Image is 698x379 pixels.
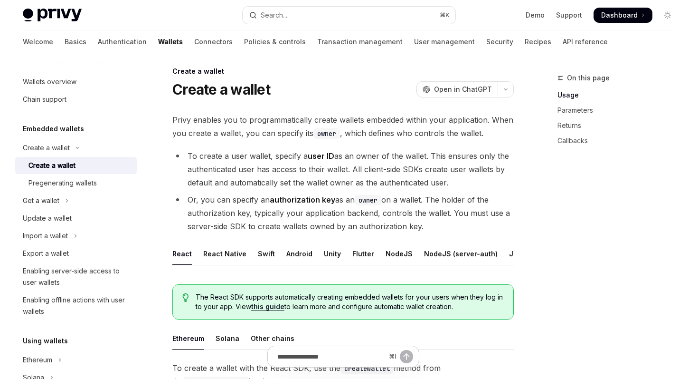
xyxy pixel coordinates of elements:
[258,243,275,265] div: Swift
[23,213,72,224] div: Update a wallet
[261,10,287,21] div: Search...
[400,350,413,363] button: Send message
[23,142,70,154] div: Create a wallet
[65,30,86,53] a: Basics
[563,30,608,53] a: API reference
[15,175,137,192] a: Pregenerating wallets
[594,8,652,23] a: Dashboard
[486,30,513,53] a: Security
[15,192,137,209] button: Toggle Get a wallet section
[414,30,475,53] a: User management
[172,327,204,350] div: Ethereum
[440,11,450,19] span: ⌘ K
[251,302,284,311] a: this guide
[23,195,59,206] div: Get a wallet
[557,87,683,103] a: Usage
[317,30,403,53] a: Transaction management
[172,243,192,265] div: React
[172,193,514,233] li: Or, you can specify an as an on a wallet. The holder of the authorization key, typically your app...
[15,351,137,369] button: Toggle Ethereum section
[525,30,551,53] a: Recipes
[203,243,246,265] div: React Native
[557,118,683,133] a: Returns
[15,91,137,108] a: Chain support
[23,94,66,105] div: Chain support
[158,30,183,53] a: Wallets
[557,133,683,148] a: Callbacks
[434,85,492,94] span: Open in ChatGPT
[526,10,545,20] a: Demo
[15,262,137,291] a: Enabling server-side access to user wallets
[15,139,137,156] button: Toggle Create a wallet section
[172,67,514,76] div: Create a wallet
[15,227,137,244] button: Toggle Import a wallet section
[196,292,504,311] span: The React SDK supports automatically creating embedded wallets for your users when they log in to...
[172,149,514,189] li: To create a user wallet, specify a as an owner of the wallet. This ensures only the authenticated...
[15,292,137,320] a: Enabling offline actions with user wallets
[194,30,233,53] a: Connectors
[270,195,335,204] strong: authorization key
[355,195,381,205] code: owner
[23,294,131,317] div: Enabling offline actions with user wallets
[324,243,341,265] div: Unity
[286,243,312,265] div: Android
[28,177,97,189] div: Pregenerating wallets
[15,157,137,174] a: Create a wallet
[172,113,514,140] span: Privy enables you to programmatically create wallets embedded within your application. When you c...
[23,76,76,87] div: Wallets overview
[23,123,84,135] h5: Embedded wallets
[98,30,147,53] a: Authentication
[277,346,385,367] input: Ask a question...
[567,72,610,84] span: On this page
[23,354,52,366] div: Ethereum
[386,243,413,265] div: NodeJS
[23,265,131,288] div: Enabling server-side access to user wallets
[23,30,53,53] a: Welcome
[601,10,638,20] span: Dashboard
[509,243,526,265] div: Java
[244,30,306,53] a: Policies & controls
[557,103,683,118] a: Parameters
[313,128,340,139] code: owner
[251,327,294,350] div: Other chains
[416,81,498,97] button: Open in ChatGPT
[352,243,374,265] div: Flutter
[243,7,455,24] button: Open search
[23,248,69,259] div: Export a wallet
[23,9,82,22] img: light logo
[15,210,137,227] a: Update a wallet
[23,335,68,347] h5: Using wallets
[660,8,675,23] button: Toggle dark mode
[23,230,68,242] div: Import a wallet
[308,151,334,161] strong: user ID
[556,10,582,20] a: Support
[424,243,498,265] div: NodeJS (server-auth)
[172,81,270,98] h1: Create a wallet
[28,160,75,171] div: Create a wallet
[216,327,239,350] div: Solana
[15,245,137,262] a: Export a wallet
[15,73,137,90] a: Wallets overview
[182,293,189,302] svg: Tip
